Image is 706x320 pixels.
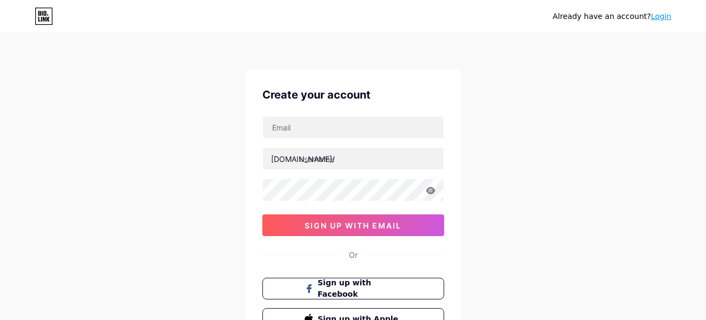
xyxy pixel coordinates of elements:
[262,214,444,236] button: sign up with email
[263,116,444,138] input: Email
[262,278,444,299] button: Sign up with Facebook
[318,277,401,300] span: Sign up with Facebook
[651,12,671,21] a: Login
[263,148,444,169] input: username
[271,153,335,165] div: [DOMAIN_NAME]/
[262,87,444,103] div: Create your account
[305,221,401,230] span: sign up with email
[349,249,358,260] div: Or
[553,11,671,22] div: Already have an account?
